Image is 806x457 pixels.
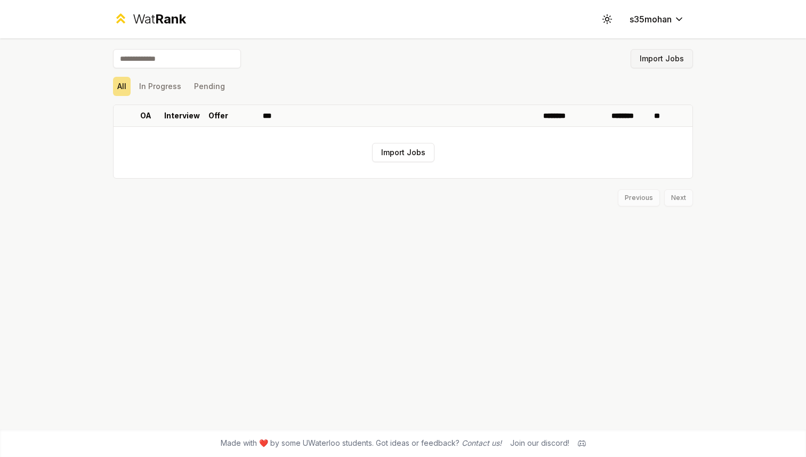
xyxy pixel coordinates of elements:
span: Rank [155,11,186,27]
button: Import Jobs [372,143,434,162]
span: Made with ❤️ by some UWaterloo students. Got ideas or feedback? [221,438,502,448]
button: Import Jobs [631,49,693,68]
p: Interview [164,110,200,121]
p: Offer [208,110,228,121]
p: OA [140,110,151,121]
div: Wat [133,11,186,28]
a: Contact us! [462,438,502,447]
div: Join our discord! [510,438,569,448]
button: In Progress [135,77,186,96]
a: WatRank [113,11,186,28]
span: s35mohan [630,13,672,26]
button: Pending [190,77,229,96]
button: s35mohan [621,10,693,29]
button: All [113,77,131,96]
